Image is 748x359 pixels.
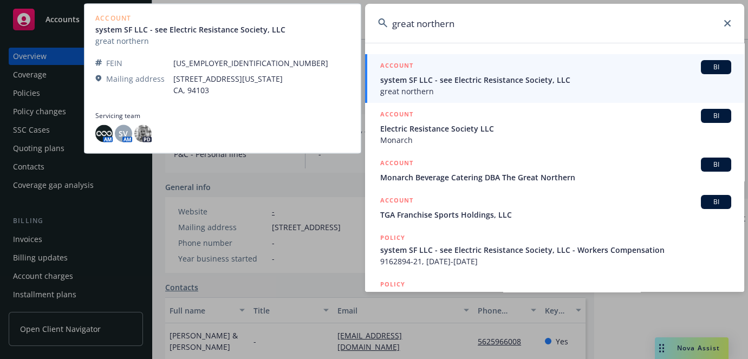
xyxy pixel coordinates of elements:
span: BI [705,111,727,121]
span: Monarch [380,134,731,146]
span: Monarch Beverage Catering DBA The Great Northern [380,172,731,183]
a: ACCOUNTBIMonarch Beverage Catering DBA The Great Northern [365,152,744,189]
span: BI [705,160,727,169]
h5: ACCOUNT [380,195,413,208]
a: ACCOUNTBITGA Franchise Sports Holdings, LLC [365,189,744,226]
h5: ACCOUNT [380,109,413,122]
span: great northern [380,86,731,97]
span: TGA Franchise Sports Holdings, LLC [380,209,731,220]
a: POLICYsystem SF LLC - see Electric Resistance Society, LLC - Workers Compensation [365,273,744,319]
h5: ACCOUNT [380,60,413,73]
span: BI [705,197,727,207]
span: system SF LLC - see Electric Resistance Society, LLC - Workers Compensation [380,291,731,302]
span: system SF LLC - see Electric Resistance Society, LLC - Workers Compensation [380,244,731,256]
a: ACCOUNTBIElectric Resistance Society LLCMonarch [365,103,744,152]
a: ACCOUNTBIsystem SF LLC - see Electric Resistance Society, LLCgreat northern [365,54,744,103]
h5: POLICY [380,279,405,290]
input: Search... [365,4,744,43]
span: Electric Resistance Society LLC [380,123,731,134]
a: POLICYsystem SF LLC - see Electric Resistance Society, LLC - Workers Compensation9162894-21, [DAT... [365,226,744,273]
h5: POLICY [380,232,405,243]
h5: ACCOUNT [380,158,413,171]
span: BI [705,62,727,72]
span: 9162894-21, [DATE]-[DATE] [380,256,731,267]
span: system SF LLC - see Electric Resistance Society, LLC [380,74,731,86]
